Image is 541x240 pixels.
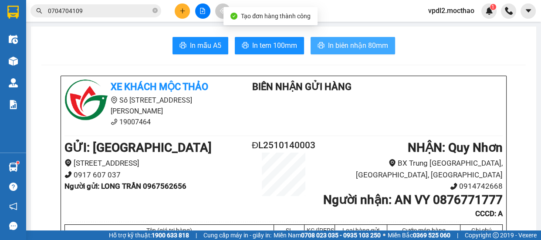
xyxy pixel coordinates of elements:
div: SL [276,227,302,234]
button: plus [175,3,190,19]
b: Người nhận : AN VY 0876771777 [323,193,503,207]
sup: 1 [490,4,496,10]
b: NHẬN : Quy Nhơn [408,140,503,155]
button: printerIn tem 100mm [235,37,304,54]
span: Tạo đơn hàng thành công [241,13,311,20]
span: printer [318,42,325,50]
img: icon-new-feature [485,7,493,15]
img: solution-icon [9,100,18,109]
span: ⚪️ [383,233,385,237]
b: CCCD : A [475,209,503,218]
sup: 1 [17,161,19,164]
span: Cung cấp máy in - giấy in: [203,230,271,240]
span: search [36,8,42,14]
div: Tên (giá trị hàng) [67,227,271,234]
span: file-add [199,8,206,14]
strong: 0708 023 035 - 0935 103 250 [301,232,381,239]
span: caret-down [524,7,532,15]
span: phone [111,118,118,125]
img: warehouse-icon [9,78,18,87]
button: caret-down [521,3,536,19]
b: Biên Nhận Gửi Hàng [252,81,352,92]
span: environment [64,159,72,167]
span: close-circle [152,7,158,15]
span: aim [220,8,226,14]
span: notification [9,202,17,210]
li: Số [STREET_ADDRESS][PERSON_NAME] [64,95,227,117]
strong: 1900 633 818 [152,232,189,239]
li: 19007464 [64,117,227,127]
span: Miền Nam [274,230,381,240]
li: BX Trung [GEOGRAPHIC_DATA], [GEOGRAPHIC_DATA], [GEOGRAPHIC_DATA] [320,157,503,180]
span: plus [179,8,186,14]
span: Miền Bắc [388,230,450,240]
button: printerIn biên nhận 80mm [311,37,395,54]
strong: 0369 525 060 [413,232,450,239]
img: logo.jpg [64,80,108,123]
span: 1 [491,4,494,10]
button: aim [215,3,230,19]
span: | [457,230,458,240]
b: Xe khách Mộc Thảo [111,81,208,92]
span: environment [111,97,118,103]
img: warehouse-icon [9,35,18,44]
span: In mẫu A5 [190,40,221,51]
img: phone-icon [505,7,513,15]
span: In biên nhận 80mm [328,40,388,51]
span: In tem 100mm [252,40,297,51]
span: | [196,230,197,240]
div: KG/[PERSON_NAME] [307,227,332,234]
img: logo-vxr [7,6,19,19]
div: Cước món hàng [389,227,458,234]
img: warehouse-icon [9,163,18,172]
button: file-add [195,3,210,19]
li: 0914742668 [320,180,503,192]
button: printerIn mẫu A5 [172,37,228,54]
span: environment [389,159,396,167]
span: phone [64,171,72,178]
b: GỬI : [GEOGRAPHIC_DATA] [64,140,212,155]
span: check-circle [230,13,237,20]
span: question-circle [9,183,17,191]
span: copyright [493,232,499,238]
div: Loại hàng gửi [337,227,385,234]
span: vpdl2.mocthao [421,5,481,16]
img: warehouse-icon [9,57,18,66]
input: Tìm tên, số ĐT hoặc mã đơn [48,6,151,16]
span: printer [242,42,249,50]
li: 0917 607 037 [64,169,247,181]
h2: ĐL2510140003 [247,138,320,153]
span: Hỗ trợ kỹ thuật: [109,230,189,240]
span: message [9,222,17,230]
span: printer [179,42,186,50]
li: [STREET_ADDRESS] [64,157,247,169]
b: Người gửi : LONG TRẦN 0967562656 [64,182,186,190]
span: close-circle [152,8,158,13]
span: phone [450,183,457,190]
div: Ghi chú [463,227,500,234]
